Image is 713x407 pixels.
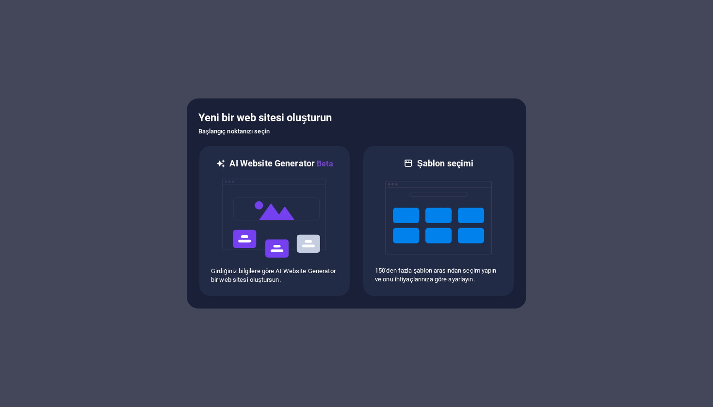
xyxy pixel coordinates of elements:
h5: Yeni bir web sitesi oluşturun [198,110,515,126]
h6: Şablon seçimi [417,158,474,169]
img: ai [221,170,328,267]
p: Girdiğiniz bilgilere göre AI Website Generator bir web sitesi oluştursun. [211,267,338,284]
div: AI Website GeneratorBetaaiGirdiğiniz bilgilere göre AI Website Generator bir web sitesi oluştursun. [198,145,351,297]
span: Beta [315,159,333,168]
p: 150'den fazla şablon arasından seçim yapın ve onu ihtiyaçlarınıza göre ayarlayın. [375,266,502,284]
h6: Başlangıç noktanızı seçin [198,126,515,137]
div: Şablon seçimi150'den fazla şablon arasından seçim yapın ve onu ihtiyaçlarınıza göre ayarlayın. [362,145,515,297]
h6: AI Website Generator [229,158,333,170]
